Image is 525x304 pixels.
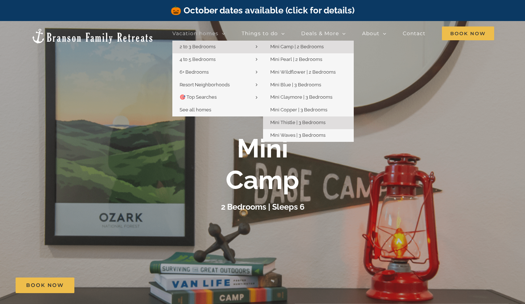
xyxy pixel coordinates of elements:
[172,41,263,53] a: 2 to 3 Bedrooms
[362,31,380,36] span: About
[270,82,321,87] span: Mini Blue | 3 Bedrooms
[270,132,325,138] span: Mini Waves | 3 Bedrooms
[270,69,336,75] span: Mini Wildflower | 2 Bedrooms
[172,91,263,104] a: 🎯 Top Searches
[172,31,218,36] span: Vacation homes
[263,129,354,142] a: Mini Waves | 3 Bedrooms
[263,53,354,66] a: Mini Pearl | 2 Bedrooms
[403,26,426,41] a: Contact
[180,82,230,87] span: Resort Neighborhoods
[242,31,278,36] span: Things to do
[263,104,354,116] a: Mini Copper | 3 Bedrooms
[403,31,426,36] span: Contact
[270,44,324,49] span: Mini Camp | 2 Bedrooms
[180,57,216,62] span: 4 to 5 Bedrooms
[171,5,354,16] a: 🎃 October dates available (click for details)
[442,26,494,40] span: Book Now
[270,57,322,62] span: Mini Pearl | 2 Bedrooms
[263,41,354,53] a: Mini Camp | 2 Bedrooms
[221,202,304,211] h3: 2 Bedrooms | Sleeps 6
[301,26,346,41] a: Deals & More
[172,26,225,41] a: Vacation homes
[172,53,263,66] a: 4 to 5 Bedrooms
[180,107,211,112] span: See all homes
[180,94,217,100] span: 🎯 Top Searches
[180,44,216,49] span: 2 to 3 Bedrooms
[16,278,74,293] a: Book Now
[263,116,354,129] a: Mini Thistle | 3 Bedrooms
[226,133,299,195] b: Mini Camp
[263,66,354,79] a: Mini Wildflower | 2 Bedrooms
[263,91,354,104] a: Mini Claymore | 3 Bedrooms
[270,107,327,112] span: Mini Copper | 3 Bedrooms
[172,104,263,116] a: See all homes
[301,31,339,36] span: Deals & More
[172,66,263,79] a: 6+ Bedrooms
[242,26,285,41] a: Things to do
[31,28,154,44] img: Branson Family Retreats Logo
[263,79,354,91] a: Mini Blue | 3 Bedrooms
[26,282,64,288] span: Book Now
[180,69,209,75] span: 6+ Bedrooms
[172,79,263,91] a: Resort Neighborhoods
[270,120,325,125] span: Mini Thistle | 3 Bedrooms
[362,26,386,41] a: About
[172,26,494,41] nav: Main Menu
[270,94,332,100] span: Mini Claymore | 3 Bedrooms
